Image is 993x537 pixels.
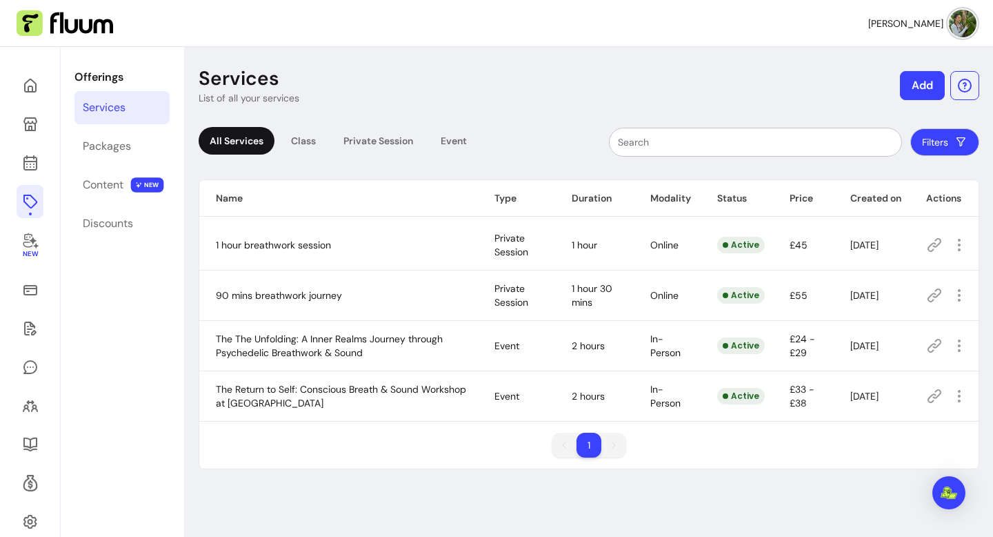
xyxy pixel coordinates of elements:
a: Clients [17,389,43,422]
span: [DATE] [850,340,879,352]
div: Active [717,388,765,404]
span: £33 - £38 [790,383,814,409]
div: Active [717,237,765,253]
span: £45 [790,239,808,251]
img: Fluum Logo [17,10,113,37]
span: [DATE] [850,289,879,302]
th: Name [199,180,478,217]
img: avatar [949,10,976,37]
th: Actions [910,180,979,217]
span: £55 [790,289,808,302]
button: Filters [910,128,979,156]
div: Active [717,338,765,354]
span: Private Session [494,232,528,258]
a: Packages [74,130,170,163]
th: Created on [834,180,910,217]
a: Services [74,91,170,124]
div: Event [430,127,478,155]
div: Services [83,99,126,116]
div: Content [83,177,123,193]
a: Offerings [17,185,43,218]
span: New [22,250,37,259]
a: Refer & Earn [17,467,43,500]
span: In-Person [650,383,681,409]
span: [DATE] [850,239,879,251]
span: [DATE] [850,390,879,402]
div: Class [280,127,327,155]
div: Active [717,287,765,304]
div: Open Intercom Messenger [932,476,965,509]
button: Add [900,71,945,100]
a: My Page [17,108,43,141]
span: 1 hour 30 mins [572,282,612,309]
span: 1 hour breathwork session [216,239,331,251]
a: Resources [17,428,43,461]
span: 90 mins breathwork journey [216,289,342,302]
p: List of all your services [199,91,299,105]
a: Content NEW [74,168,170,202]
input: Search [618,135,893,149]
nav: pagination navigation [545,426,633,465]
a: Home [17,69,43,102]
button: avatar[PERSON_NAME] [868,10,976,37]
a: My Messages [17,351,43,384]
th: Modality [634,180,701,217]
span: Event [494,390,519,402]
span: Online [650,289,679,302]
div: Private Session [332,127,424,155]
div: All Services [199,127,274,155]
span: In-Person [650,333,681,359]
th: Price [773,180,834,217]
div: Packages [83,138,131,155]
span: NEW [131,177,164,193]
span: 2 hours [572,390,605,402]
span: The The Unfolding: A Inner Realms Journey through Psychedelic Breathwork & Sound [216,333,443,359]
a: Sales [17,273,43,306]
span: Online [650,239,679,251]
span: Event [494,340,519,352]
th: Type [478,180,555,217]
th: Duration [555,180,634,217]
a: Waivers [17,312,43,345]
span: £24 - £29 [790,333,815,359]
a: Calendar [17,146,43,179]
p: Services [199,66,279,91]
p: Offerings [74,69,170,86]
a: Discounts [74,207,170,240]
span: The Return to Self: Conscious Breath & Sound Workshop at [GEOGRAPHIC_DATA] [216,383,466,409]
li: pagination item 1 active [576,433,601,458]
a: New [17,224,43,268]
span: 1 hour [572,239,597,251]
span: [PERSON_NAME] [868,17,943,30]
span: Private Session [494,282,528,309]
span: 2 hours [572,340,605,352]
div: Discounts [83,215,133,232]
th: Status [701,180,773,217]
